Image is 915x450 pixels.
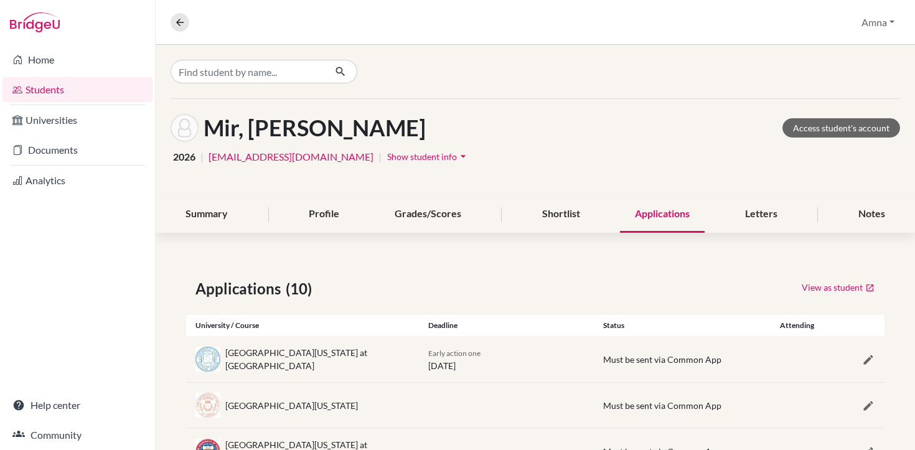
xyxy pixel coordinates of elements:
[428,349,481,358] span: Early action one
[2,138,152,162] a: Documents
[286,278,317,300] span: (10)
[620,196,705,233] div: Applications
[173,149,195,164] span: 2026
[209,149,373,164] a: [EMAIL_ADDRESS][DOMAIN_NAME]
[171,114,199,142] img: Barik Mir's avatar
[186,320,419,331] div: University / Course
[856,11,900,34] button: Amna
[380,196,476,233] div: Grades/Scores
[457,150,469,162] i: arrow_drop_down
[2,47,152,72] a: Home
[801,278,875,297] a: View as student
[171,196,243,233] div: Summary
[2,423,152,448] a: Community
[603,354,721,365] span: Must be sent via Common App
[225,399,358,412] div: [GEOGRAPHIC_DATA][US_STATE]
[200,149,204,164] span: |
[378,149,382,164] span: |
[195,347,220,372] img: us_unc_avpbwz41.jpeg
[730,196,792,233] div: Letters
[225,346,410,372] div: [GEOGRAPHIC_DATA][US_STATE] at [GEOGRAPHIC_DATA]
[603,400,721,411] span: Must be sent via Common App
[594,320,769,331] div: Status
[419,346,594,372] div: [DATE]
[2,168,152,193] a: Analytics
[10,12,60,32] img: Bridge-U
[387,151,457,162] span: Show student info
[195,278,286,300] span: Applications
[843,196,900,233] div: Notes
[419,320,594,331] div: Deadline
[204,115,426,141] h1: Mir, [PERSON_NAME]
[2,77,152,102] a: Students
[2,393,152,418] a: Help center
[171,60,325,83] input: Find student by name...
[782,118,900,138] a: Access student's account
[768,320,827,331] div: Attending
[527,196,595,233] div: Shortlist
[387,147,470,166] button: Show student infoarrow_drop_down
[2,108,152,133] a: Universities
[294,196,354,233] div: Profile
[195,393,220,418] img: us_ute_22qk9dqw.jpeg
